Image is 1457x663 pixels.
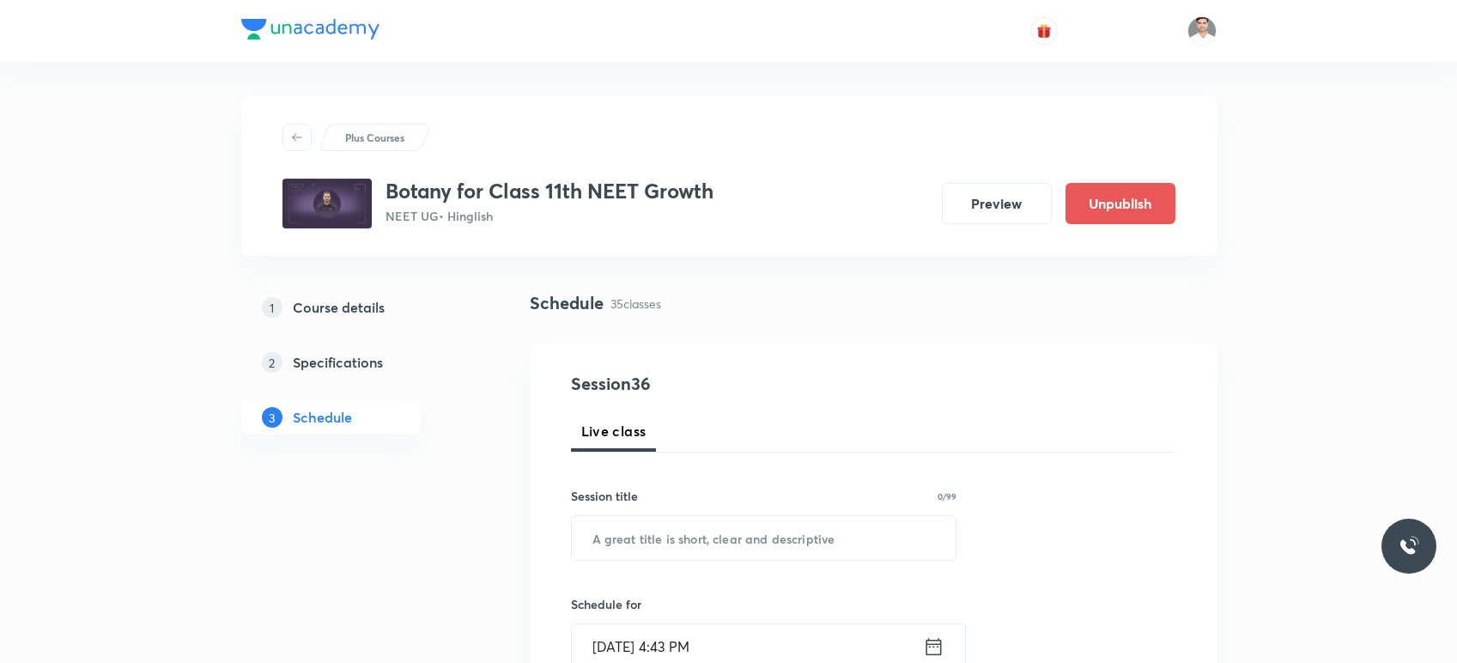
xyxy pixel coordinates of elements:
[572,516,956,560] input: A great title is short, clear and descriptive
[1187,16,1217,46] img: Mant Lal
[385,179,713,204] h3: Botany for Class 11th NEET Growth
[241,19,379,40] img: Company Logo
[262,352,282,373] p: 2
[345,130,404,145] p: Plus Courses
[1036,23,1052,39] img: avatar
[262,407,282,428] p: 3
[571,487,638,505] h6: Session title
[241,345,475,380] a: 2Specifications
[293,297,385,318] h5: Course details
[571,595,957,613] h6: Schedule for
[385,207,713,225] p: NEET UG • Hinglish
[581,421,647,441] span: Live class
[530,290,604,316] h4: Schedule
[293,407,352,428] h5: Schedule
[610,295,661,313] p: 35 classes
[282,179,372,228] img: 1a479971285042c39c0cfc719030de5e.jpg
[241,290,475,325] a: 1Course details
[241,19,379,44] a: Company Logo
[571,371,884,397] h4: Session 36
[262,297,282,318] p: 1
[1399,536,1419,557] img: ttu
[938,492,956,501] p: 0/99
[293,352,383,373] h5: Specifications
[942,183,1052,224] button: Preview
[1065,183,1175,224] button: Unpublish
[1030,17,1058,45] button: avatar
